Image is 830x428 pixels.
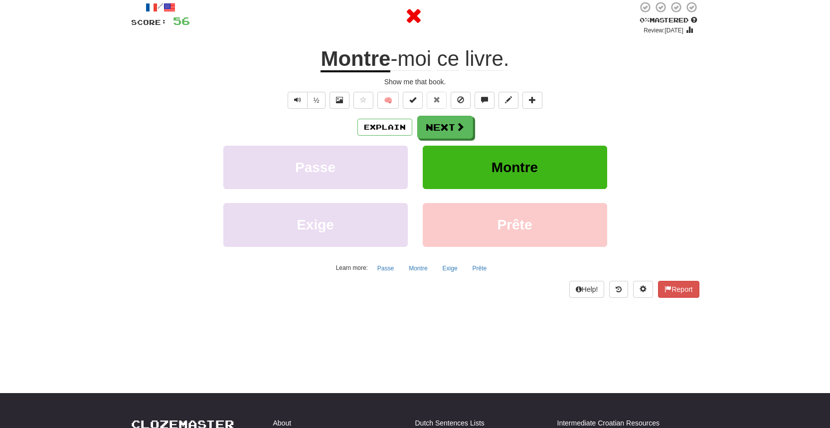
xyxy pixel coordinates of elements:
button: Ignore sentence (alt+i) [451,92,471,109]
small: Review: [DATE] [644,27,683,34]
span: Prête [497,217,532,232]
button: Prête [423,203,607,246]
span: Montre [492,160,538,175]
div: / [131,1,190,13]
button: Report [658,281,699,298]
button: Passe [223,146,408,189]
button: Prête [467,261,493,276]
button: Exige [223,203,408,246]
button: ½ [307,92,326,109]
button: Edit sentence (alt+d) [498,92,518,109]
span: Exige [297,217,334,232]
button: Set this sentence to 100% Mastered (alt+m) [403,92,423,109]
span: Passe [295,160,335,175]
button: Show image (alt+x) [330,92,349,109]
button: Discuss sentence (alt+u) [475,92,495,109]
u: Montre [321,47,390,72]
button: Add to collection (alt+a) [522,92,542,109]
span: -moi [390,47,431,71]
small: Learn more: [336,264,368,271]
span: 56 [173,14,190,27]
span: Score: [131,18,167,26]
button: Exige [437,261,463,276]
a: Dutch Sentences Lists [415,418,485,428]
a: About [273,418,292,428]
button: Favorite sentence (alt+f) [353,92,373,109]
button: Round history (alt+y) [609,281,628,298]
button: 🧠 [377,92,399,109]
span: . [390,47,509,71]
button: Montre [403,261,433,276]
span: 0 % [640,16,650,24]
div: Mastered [638,16,699,25]
button: Play sentence audio (ctl+space) [288,92,308,109]
button: Help! [569,281,605,298]
button: Montre [423,146,607,189]
button: Reset to 0% Mastered (alt+r) [427,92,447,109]
button: Next [417,116,473,139]
button: Explain [357,119,412,136]
span: ce [437,47,459,71]
div: Show me that book. [131,77,699,87]
div: Text-to-speech controls [286,92,326,109]
button: Passe [372,261,399,276]
span: livre [465,47,503,71]
a: Intermediate Croatian Resources [557,418,660,428]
